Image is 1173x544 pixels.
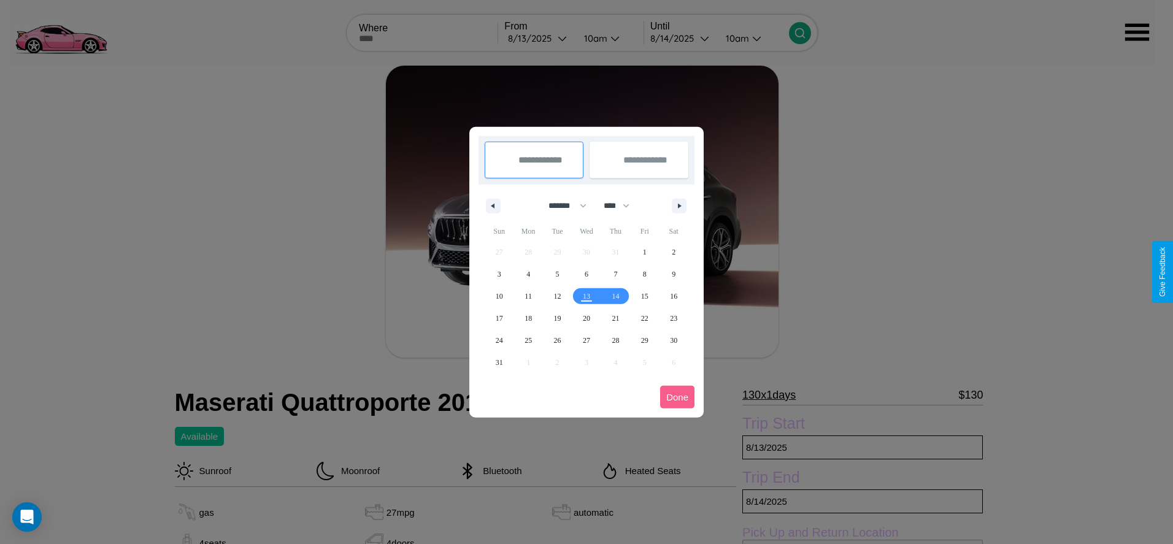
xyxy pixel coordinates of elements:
span: 28 [612,329,619,351]
span: 1 [643,241,647,263]
span: Thu [601,221,630,241]
button: 29 [630,329,659,351]
span: 26 [554,329,561,351]
span: 27 [583,329,590,351]
button: 3 [485,263,513,285]
button: 31 [485,351,513,374]
button: 23 [660,307,688,329]
span: 15 [641,285,648,307]
span: Mon [513,221,542,241]
span: 10 [496,285,503,307]
button: 6 [572,263,601,285]
button: 16 [660,285,688,307]
span: 18 [525,307,532,329]
button: 21 [601,307,630,329]
button: 1 [630,241,659,263]
button: 25 [513,329,542,351]
span: 22 [641,307,648,329]
button: 9 [660,263,688,285]
span: 20 [583,307,590,329]
button: 17 [485,307,513,329]
span: 29 [641,329,648,351]
span: 12 [554,285,561,307]
span: 13 [583,285,590,307]
button: 28 [601,329,630,351]
button: 24 [485,329,513,351]
button: 13 [572,285,601,307]
span: 24 [496,329,503,351]
div: Open Intercom Messenger [12,502,42,532]
button: 14 [601,285,630,307]
button: 22 [630,307,659,329]
button: 19 [543,307,572,329]
button: 11 [513,285,542,307]
span: 14 [612,285,619,307]
span: Sat [660,221,688,241]
span: 7 [613,263,617,285]
span: 9 [672,263,675,285]
button: 12 [543,285,572,307]
button: 10 [485,285,513,307]
span: 31 [496,351,503,374]
div: Give Feedback [1158,247,1167,297]
button: 27 [572,329,601,351]
span: 5 [556,263,560,285]
button: Done [660,386,694,408]
span: 17 [496,307,503,329]
span: Fri [630,221,659,241]
span: 6 [585,263,588,285]
span: 8 [643,263,647,285]
button: 30 [660,329,688,351]
span: 25 [525,329,532,351]
button: 26 [543,329,572,351]
span: 21 [612,307,619,329]
button: 15 [630,285,659,307]
span: 16 [670,285,677,307]
span: Tue [543,221,572,241]
button: 18 [513,307,542,329]
button: 7 [601,263,630,285]
span: 3 [498,263,501,285]
span: 11 [525,285,532,307]
button: 8 [630,263,659,285]
button: 20 [572,307,601,329]
span: 30 [670,329,677,351]
button: 2 [660,241,688,263]
span: 4 [526,263,530,285]
span: 19 [554,307,561,329]
span: Wed [572,221,601,241]
span: 23 [670,307,677,329]
button: 4 [513,263,542,285]
button: 5 [543,263,572,285]
span: Sun [485,221,513,241]
span: 2 [672,241,675,263]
